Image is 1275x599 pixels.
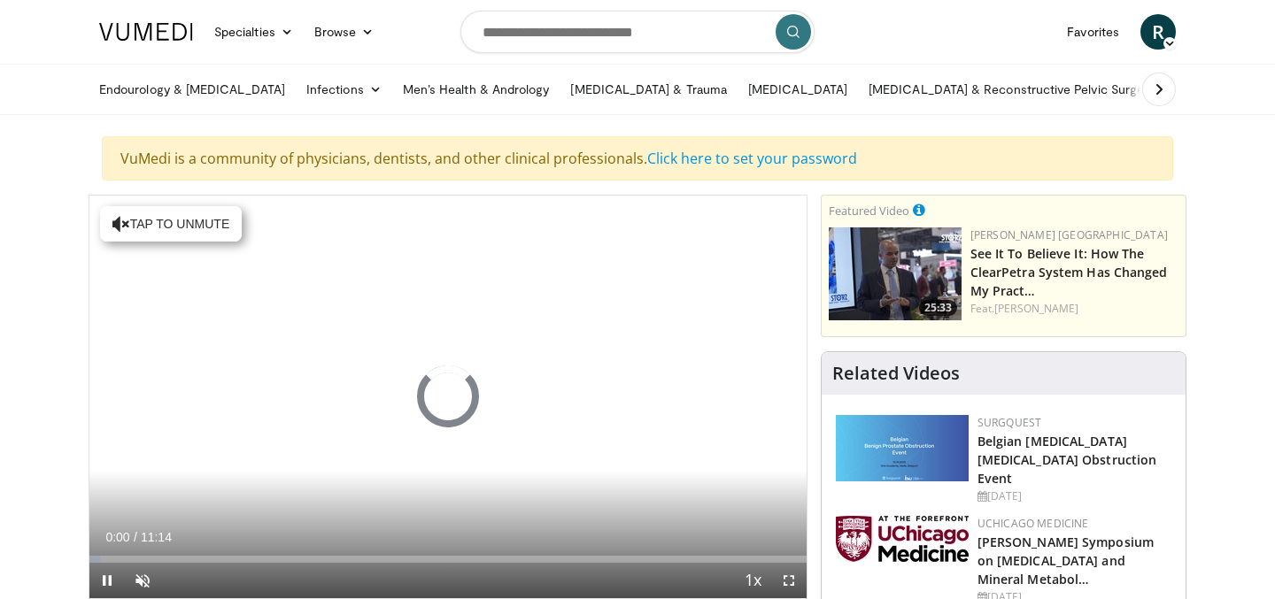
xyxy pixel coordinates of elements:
[560,72,738,107] a: [MEDICAL_DATA] & Trauma
[134,530,137,544] span: /
[832,363,960,384] h4: Related Videos
[970,227,1168,242] a: [PERSON_NAME] [GEOGRAPHIC_DATA]
[89,72,296,107] a: Endourology & [MEDICAL_DATA]
[977,433,1157,487] a: Belgian [MEDICAL_DATA] [MEDICAL_DATA] Obstruction Event
[1056,14,1130,50] a: Favorites
[105,530,129,544] span: 0:00
[89,196,807,599] video-js: Video Player
[977,534,1154,587] a: [PERSON_NAME] Symposium on [MEDICAL_DATA] and Mineral Metabol…
[738,72,858,107] a: [MEDICAL_DATA]
[836,516,969,562] img: 5f87bdfb-7fdf-48f0-85f3-b6bcda6427bf.jpg.150x105_q85_autocrop_double_scale_upscale_version-0.2.jpg
[125,563,160,598] button: Unmute
[836,415,969,481] img: 08d442d2-9bc4-4584-b7ef-4efa69e0f34c.png.150x105_q85_autocrop_double_scale_upscale_version-0.2.png
[1140,14,1176,50] a: R
[829,203,909,219] small: Featured Video
[970,245,1168,299] a: See It To Believe It: How The ClearPetra System Has Changed My Pract…
[100,206,242,242] button: Tap to unmute
[977,516,1089,531] a: UChicago Medicine
[970,301,1178,317] div: Feat.
[89,563,125,598] button: Pause
[858,72,1165,107] a: [MEDICAL_DATA] & Reconstructive Pelvic Surgery
[296,72,392,107] a: Infections
[392,72,560,107] a: Men’s Health & Andrology
[99,23,193,41] img: VuMedi Logo
[102,136,1173,180] div: VuMedi is a community of physicians, dentists, and other clinical professionals.
[647,149,857,168] a: Click here to set your password
[771,563,807,598] button: Fullscreen
[89,556,807,563] div: Progress Bar
[304,14,385,50] a: Browse
[204,14,304,50] a: Specialties
[736,563,771,598] button: Playback Rate
[919,300,957,316] span: 25:33
[460,11,815,53] input: Search topics, interventions
[141,530,172,544] span: 11:14
[994,301,1078,316] a: [PERSON_NAME]
[977,415,1042,430] a: Surgquest
[829,227,962,320] img: 47196b86-3779-4b90-b97e-820c3eda9b3b.150x105_q85_crop-smart_upscale.jpg
[977,488,1171,504] div: [DATE]
[829,227,962,320] a: 25:33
